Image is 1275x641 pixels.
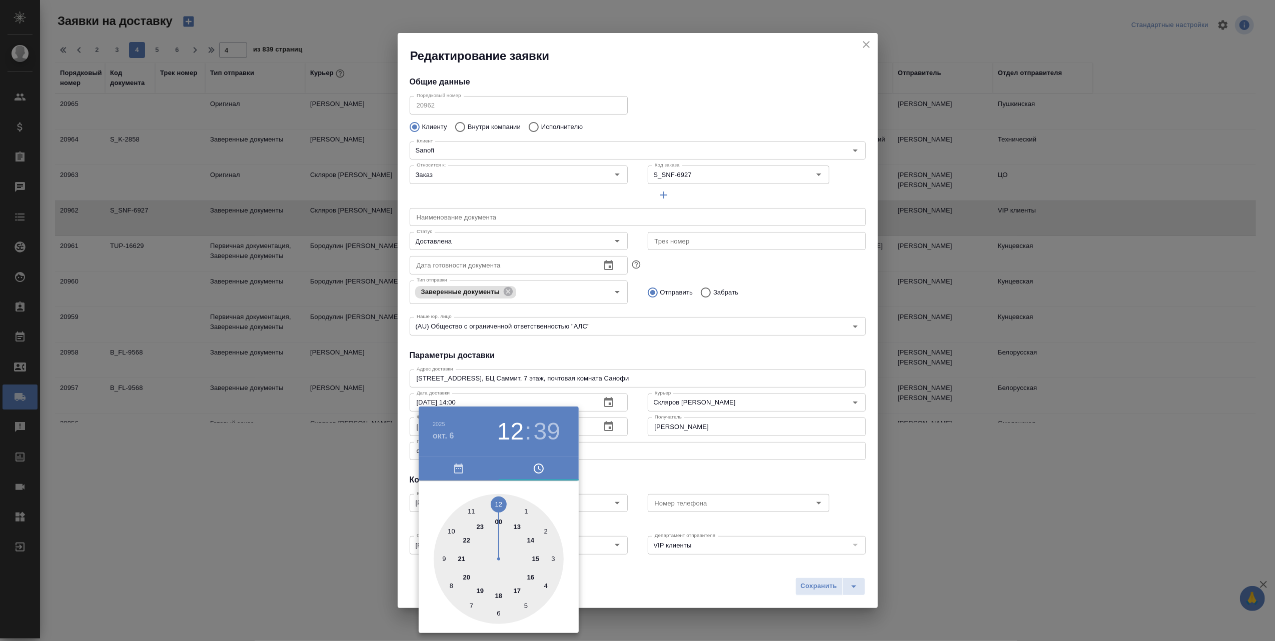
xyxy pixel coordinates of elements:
button: 12 [497,417,524,445]
button: окт. 6 [433,430,454,442]
button: 2025 [433,421,445,427]
h3: : [525,417,531,445]
button: 39 [534,417,560,445]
